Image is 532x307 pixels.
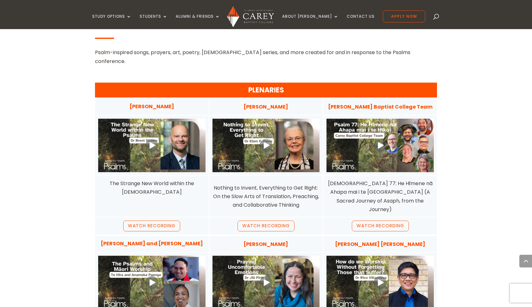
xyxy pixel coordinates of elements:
[98,119,206,172] a: Image
[352,221,409,231] a: Watch Recording
[383,10,425,22] a: Apply Now
[335,241,425,248] strong: [PERSON_NAME] [PERSON_NAME]
[123,221,180,231] a: Watch Recording
[176,14,220,29] a: Alumni & Friends
[212,119,320,172] a: Image
[212,184,320,210] div: Nothing to Invent, Everything to Get Right: On the Slow Arts of Translation, Preaching, and Colla...
[95,48,437,65] p: Psalm-inspired songs, prayers, art, poetry, [DEMOGRAPHIC_DATA] series, and more created for and i...
[237,221,294,231] a: Watch Recording
[140,14,168,29] a: Students
[227,6,274,27] img: Carey Baptist College
[101,240,203,247] strong: [PERSON_NAME] and [PERSON_NAME]
[98,179,206,196] div: The Strange New World within the [DEMOGRAPHIC_DATA]
[244,103,288,110] strong: [PERSON_NAME]
[92,14,131,29] a: Study Options
[130,103,174,110] strong: [PERSON_NAME]
[326,179,434,214] div: [DEMOGRAPHIC_DATA] 77: He Hīmene nā Ahapa mai i te [GEOGRAPHIC_DATA] (A Sacred Journey of Asaph, ...
[244,241,288,248] strong: [PERSON_NAME]
[328,103,433,110] strong: [PERSON_NAME] Baptist College Team
[326,119,434,172] a: Image
[347,14,375,29] a: Contact Us
[248,85,284,95] strong: PLENARIES
[282,14,339,29] a: About [PERSON_NAME]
